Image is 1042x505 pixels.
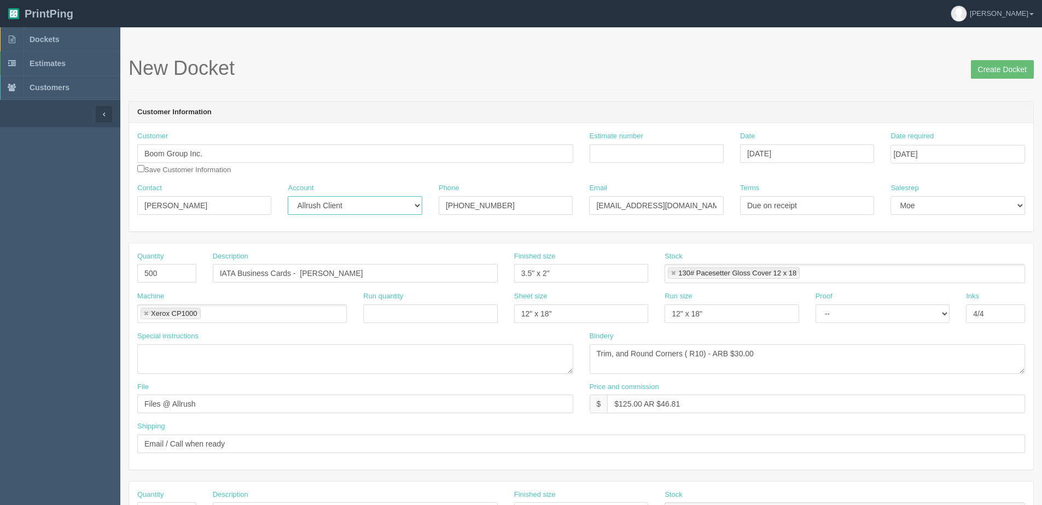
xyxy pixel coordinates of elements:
[439,183,459,193] label: Phone
[137,251,164,262] label: Quantity
[137,131,573,175] div: Save Customer Information
[514,490,556,500] label: Finished size
[137,382,149,392] label: File
[137,144,573,163] input: Enter customer name
[971,60,1034,79] input: Create Docket
[740,183,759,193] label: Terms
[951,6,967,21] img: avatar_default-7531ab5dedf162e01f1e0bb0964e6a185e93c5c22dfe317fb01d7f8cd2b1632c.jpg
[137,331,199,342] label: Special instructions
[966,291,979,302] label: Inks
[137,490,164,500] label: Quantity
[137,131,168,142] label: Customer
[129,102,1033,124] header: Customer Information
[590,395,608,413] div: $
[590,382,659,392] label: Price and commission
[665,490,683,500] label: Stock
[514,291,548,302] label: Sheet size
[678,269,796,277] div: 130# Pacesetter Gloss Cover 12 x 18
[30,83,69,92] span: Customers
[890,131,934,142] label: Date required
[137,183,162,193] label: Contact
[740,131,755,142] label: Date
[213,490,248,500] label: Description
[288,183,313,193] label: Account
[890,183,918,193] label: Salesrep
[137,421,165,432] label: Shipping
[137,291,164,302] label: Machine
[363,291,403,302] label: Run quantity
[30,35,59,44] span: Dockets
[816,291,833,302] label: Proof
[514,251,556,262] label: Finished size
[590,344,1026,374] textarea: Trim, and Round Corners ( R10) - ARB $30.00
[213,251,248,262] label: Description
[665,251,683,262] label: Stock
[589,183,607,193] label: Email
[129,57,1034,79] h1: New Docket
[590,131,643,142] label: Estimate number
[151,310,197,317] div: Xerox CP1000
[30,59,66,68] span: Estimates
[665,291,692,302] label: Run size
[590,331,614,342] label: Bindery
[8,8,19,19] img: logo-3e63b451c926e2ac314895c53de4908e5d424f24456219fb08d385ab2e579770.png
